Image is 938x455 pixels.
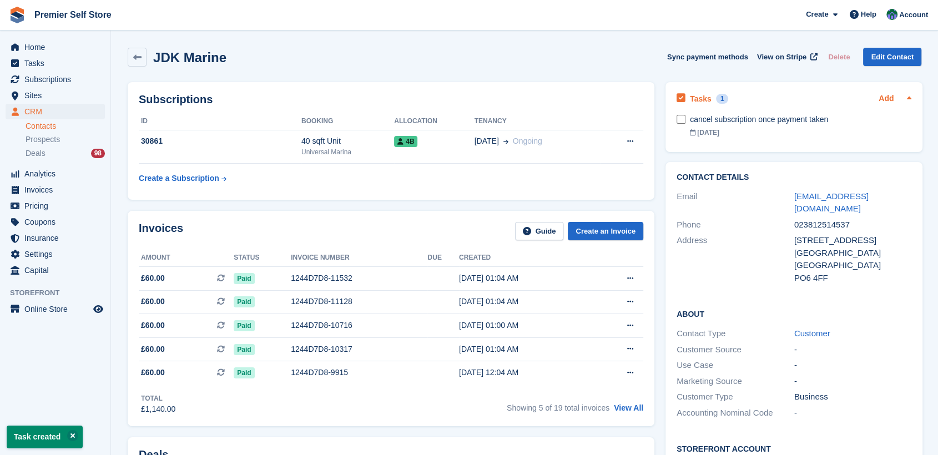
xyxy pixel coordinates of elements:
span: Help [861,9,876,20]
a: Create a Subscription [139,168,226,189]
a: menu [6,230,105,246]
span: Create [806,9,828,20]
h2: Tasks [690,94,712,104]
div: Email [677,190,794,215]
span: Paid [234,367,254,378]
a: Premier Self Store [30,6,116,24]
div: Use Case [677,359,794,372]
span: Account [899,9,928,21]
div: - [794,375,912,388]
a: cancel subscription once payment taken [DATE] [690,108,911,143]
div: 1244D7D8-11532 [291,272,427,284]
div: Universal Marina [301,147,394,157]
a: View on Stripe [753,48,820,66]
a: Create an Invoice [568,222,643,240]
a: View All [614,403,643,412]
div: [DATE] 01:00 AM [459,320,592,331]
span: £60.00 [141,367,165,378]
th: Booking [301,113,394,130]
div: [DATE] 01:04 AM [459,343,592,355]
div: [STREET_ADDRESS] [794,234,912,247]
span: Pricing [24,198,91,214]
a: menu [6,166,105,181]
span: Storefront [10,287,110,299]
a: Preview store [92,302,105,316]
a: Prospects [26,134,105,145]
span: £60.00 [141,320,165,331]
div: 1244D7D8-10317 [291,343,427,355]
button: Delete [824,48,854,66]
span: Capital [24,262,91,278]
th: Due [427,249,458,267]
h2: Subscriptions [139,93,643,106]
h2: JDK Marine [153,50,226,65]
a: Add [879,93,894,105]
div: Customer Source [677,343,794,356]
div: [DATE] 12:04 AM [459,367,592,378]
span: Paid [234,320,254,331]
div: [GEOGRAPHIC_DATA] [794,247,912,260]
span: Settings [24,246,91,262]
div: 1244D7D8-9915 [291,367,427,378]
div: cancel subscription once payment taken [690,114,911,125]
a: menu [6,72,105,87]
div: Accounting Nominal Code [677,407,794,419]
span: Online Store [24,301,91,317]
a: menu [6,246,105,262]
div: 40 sqft Unit [301,135,394,147]
img: Jo Granger [886,9,897,20]
span: Paid [234,296,254,307]
th: ID [139,113,301,130]
a: Customer [794,328,830,338]
a: menu [6,182,105,198]
span: Subscriptions [24,72,91,87]
a: menu [6,88,105,103]
div: [DATE] 01:04 AM [459,272,592,284]
div: Total [141,393,175,403]
div: - [794,359,912,372]
div: Customer Type [677,391,794,403]
span: [DATE] [475,135,499,147]
h2: Storefront Account [677,443,911,454]
a: Guide [515,222,564,240]
span: Paid [234,273,254,284]
span: Paid [234,344,254,355]
a: menu [6,39,105,55]
div: - [794,343,912,356]
h2: Invoices [139,222,183,240]
span: Home [24,39,91,55]
a: Deals 98 [26,148,105,159]
span: Insurance [24,230,91,246]
p: Task created [7,426,83,448]
a: menu [6,104,105,119]
th: Allocation [394,113,474,130]
span: £60.00 [141,343,165,355]
div: - [794,407,912,419]
th: Invoice number [291,249,427,267]
span: Sites [24,88,91,103]
span: Showing 5 of 19 total invoices [507,403,609,412]
h2: Contact Details [677,173,911,182]
div: PO6 4FF [794,272,912,285]
div: [GEOGRAPHIC_DATA] [794,259,912,272]
span: £60.00 [141,296,165,307]
div: Business [794,391,912,403]
div: Address [677,234,794,284]
a: menu [6,55,105,71]
span: Analytics [24,166,91,181]
a: menu [6,301,105,317]
span: £60.00 [141,272,165,284]
button: Sync payment methods [667,48,748,66]
span: Prospects [26,134,60,145]
div: Create a Subscription [139,173,219,184]
div: Contact Type [677,327,794,340]
div: 30861 [139,135,301,147]
div: 1 [716,94,729,104]
div: Marketing Source [677,375,794,388]
span: Deals [26,148,46,159]
a: [EMAIL_ADDRESS][DOMAIN_NAME] [794,191,869,214]
div: 023812514537 [794,219,912,231]
th: Amount [139,249,234,267]
th: Status [234,249,291,267]
span: Coupons [24,214,91,230]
